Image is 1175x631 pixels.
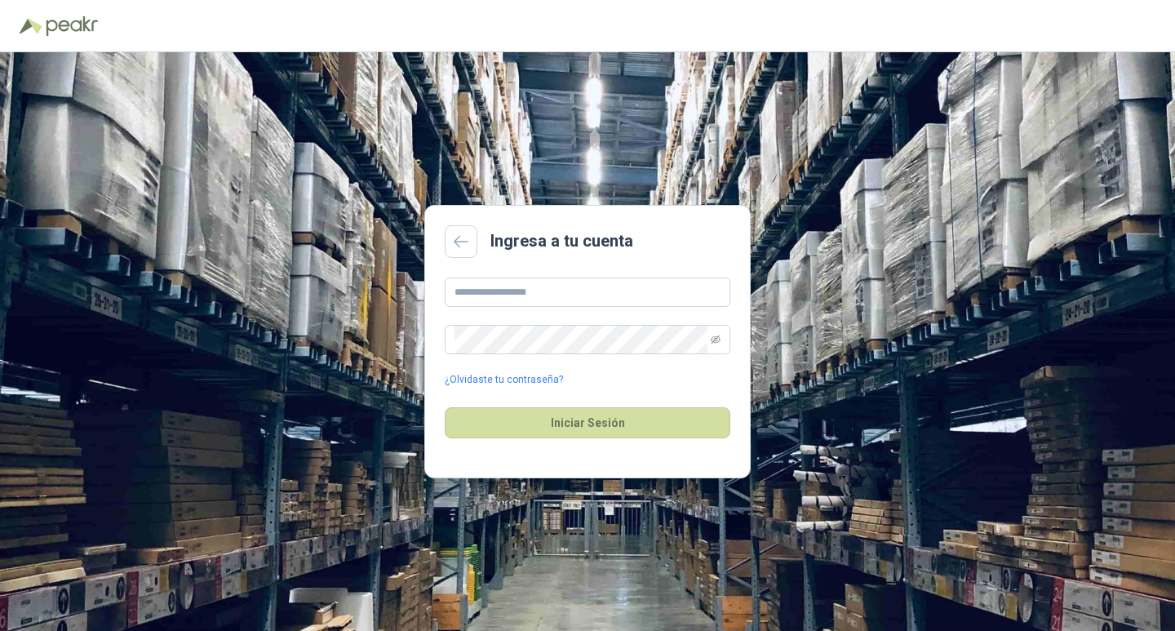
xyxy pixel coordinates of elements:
[445,407,730,438] button: Iniciar Sesión
[711,335,721,344] span: eye-invisible
[490,229,633,254] h2: Ingresa a tu cuenta
[46,16,98,36] img: Peakr
[445,372,563,388] a: ¿Olvidaste tu contraseña?
[20,18,42,34] img: Logo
